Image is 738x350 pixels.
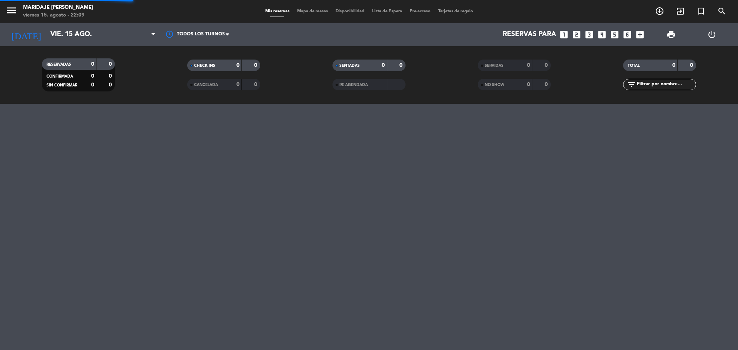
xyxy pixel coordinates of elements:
strong: 0 [382,63,385,68]
strong: 0 [527,82,530,87]
span: RESERVADAS [47,63,71,66]
span: SENTADAS [339,64,360,68]
span: Mis reservas [261,9,293,13]
span: SERVIDAS [485,64,504,68]
i: looks_4 [597,30,607,40]
span: TOTAL [628,64,640,68]
i: looks_6 [622,30,632,40]
strong: 0 [236,82,239,87]
span: Disponibilidad [332,9,368,13]
strong: 0 [109,61,113,67]
i: menu [6,5,17,16]
strong: 0 [672,63,675,68]
i: looks_two [572,30,582,40]
i: arrow_drop_down [71,30,81,39]
i: looks_3 [584,30,594,40]
i: search [717,7,726,16]
span: RE AGENDADA [339,83,368,87]
strong: 0 [109,73,113,79]
strong: 0 [236,63,239,68]
span: CANCELADA [194,83,218,87]
strong: 0 [91,82,94,88]
strong: 0 [254,82,259,87]
i: add_circle_outline [655,7,664,16]
input: Filtrar por nombre... [636,80,696,89]
strong: 0 [527,63,530,68]
strong: 0 [91,73,94,79]
i: looks_one [559,30,569,40]
span: Tarjetas de regalo [434,9,477,13]
span: Pre-acceso [406,9,434,13]
strong: 0 [399,63,404,68]
i: exit_to_app [676,7,685,16]
span: CONFIRMADA [47,75,73,78]
strong: 0 [254,63,259,68]
i: [DATE] [6,26,47,43]
i: add_box [635,30,645,40]
span: print [667,30,676,39]
i: filter_list [627,80,636,89]
strong: 0 [109,82,113,88]
button: menu [6,5,17,19]
div: viernes 15. agosto - 22:09 [23,12,93,19]
i: turned_in_not [696,7,706,16]
span: Reservas para [503,31,556,38]
span: Mapa de mesas [293,9,332,13]
i: looks_5 [610,30,620,40]
span: NO SHOW [485,83,504,87]
span: Lista de Espera [368,9,406,13]
strong: 0 [91,61,94,67]
strong: 0 [690,63,695,68]
div: LOG OUT [691,23,732,46]
span: CHECK INS [194,64,215,68]
strong: 0 [545,82,549,87]
span: SIN CONFIRMAR [47,83,77,87]
div: Maridaje [PERSON_NAME] [23,4,93,12]
i: power_settings_new [707,30,716,39]
strong: 0 [545,63,549,68]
